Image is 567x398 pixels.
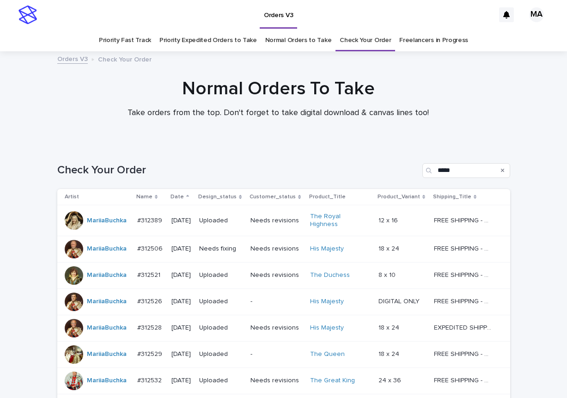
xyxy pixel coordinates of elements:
p: [DATE] [171,217,192,225]
a: The Queen [310,350,345,358]
p: Artist [65,192,79,202]
p: Design_status [198,192,237,202]
p: [DATE] [171,324,192,332]
p: [DATE] [171,271,192,279]
input: Search [422,163,510,178]
p: EXPEDITED SHIPPING - preview in 1 business day; delivery up to 5 business days after your approval. [434,322,494,332]
a: The Duchess [310,271,350,279]
a: MariiaBuchka [87,217,127,225]
p: Needs revisions [250,377,303,385]
a: MariiaBuchka [87,324,127,332]
a: MariiaBuchka [87,350,127,358]
a: MariiaBuchka [87,271,127,279]
p: [DATE] [171,377,192,385]
p: FREE SHIPPING - preview in 1-2 business days, after your approval delivery will take 5-10 b.d. [434,243,494,253]
img: stacker-logo-s-only.png [18,6,37,24]
p: 18 x 24 [378,243,401,253]
p: #312526 [137,296,164,306]
tr: MariiaBuchka #312528#312528 [DATE]UploadedNeeds revisionsHis Majesty 18 x 2418 x 24 EXPEDITED SHI... [57,315,510,341]
p: #312532 [137,375,164,385]
p: Date [171,192,184,202]
p: Name [136,192,152,202]
p: Customer_status [250,192,296,202]
p: [DATE] [171,245,192,253]
p: FREE SHIPPING - preview in 1-2 business days, after your approval delivery will take 5-10 b.d. [434,296,494,306]
p: Needs fixing [199,245,243,253]
a: His Majesty [310,324,344,332]
p: Take orders from the top. Don't forget to take digital download & canvas lines too! [93,108,463,118]
p: 8 x 10 [378,269,397,279]
p: 18 x 24 [378,322,401,332]
tr: MariiaBuchka #312529#312529 [DATE]Uploaded-The Queen 18 x 2418 x 24 FREE SHIPPING - preview in 1-... [57,341,510,367]
p: #312506 [137,243,165,253]
h1: Normal Orders To Take [52,78,505,100]
tr: MariiaBuchka #312526#312526 [DATE]Uploaded-His Majesty DIGITAL ONLYDIGITAL ONLY FREE SHIPPING - p... [57,288,510,315]
a: Orders V3 [57,53,88,64]
p: FREE SHIPPING - preview in 1-2 business days, after your approval delivery will take 5-10 b.d. [434,269,494,279]
p: 24 x 36 [378,375,403,385]
tr: MariiaBuchka #312506#312506 [DATE]Needs fixingNeeds revisionsHis Majesty 18 x 2418 x 24 FREE SHIP... [57,236,510,262]
p: - [250,350,303,358]
a: MariiaBuchka [87,298,127,306]
a: Priority Fast Track [99,30,151,51]
a: His Majesty [310,245,344,253]
p: [DATE] [171,298,192,306]
p: #312521 [137,269,162,279]
p: Product_Title [309,192,346,202]
p: Uploaded [199,271,243,279]
p: Shipping_Title [433,192,471,202]
p: Check Your Order [98,54,152,64]
a: The Royal Highness [310,213,368,228]
p: Uploaded [199,377,243,385]
p: Uploaded [199,217,243,225]
tr: MariiaBuchka #312532#312532 [DATE]UploadedNeeds revisionsThe Great King 24 x 3624 x 36 FREE SHIPP... [57,367,510,394]
p: [DATE] [171,350,192,358]
a: His Majesty [310,298,344,306]
p: #312529 [137,349,164,358]
p: - [250,298,303,306]
p: DIGITAL ONLY [378,296,421,306]
a: Normal Orders to Take [265,30,332,51]
a: Check Your Order [340,30,391,51]
div: MA [529,7,544,22]
p: Uploaded [199,298,243,306]
p: 12 x 16 [378,215,400,225]
p: FREE SHIPPING - preview in 1-2 business days, after your approval delivery will take 5-10 b.d. [434,215,494,225]
tr: MariiaBuchka #312521#312521 [DATE]UploadedNeeds revisionsThe Duchess 8 x 108 x 10 FREE SHIPPING -... [57,262,510,288]
p: #312389 [137,215,164,225]
a: MariiaBuchka [87,245,127,253]
p: 18 x 24 [378,349,401,358]
p: Needs revisions [250,271,303,279]
tr: MariiaBuchka #312389#312389 [DATE]UploadedNeeds revisionsThe Royal Highness 12 x 1612 x 16 FREE S... [57,205,510,236]
p: FREE SHIPPING - preview in 1-2 business days, after your approval delivery will take 5-10 b.d. [434,375,494,385]
p: Uploaded [199,350,243,358]
p: Needs revisions [250,324,303,332]
a: Priority Expedited Orders to Take [159,30,257,51]
p: #312528 [137,322,164,332]
p: Product_Variant [378,192,420,202]
p: Uploaded [199,324,243,332]
p: FREE SHIPPING - preview in 1-2 business days, after your approval delivery will take 5-10 b.d. [434,349,494,358]
a: MariiaBuchka [87,377,127,385]
a: The Great King [310,377,355,385]
a: Freelancers in Progress [399,30,468,51]
h1: Check Your Order [57,164,419,177]
p: Needs revisions [250,217,303,225]
p: Needs revisions [250,245,303,253]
